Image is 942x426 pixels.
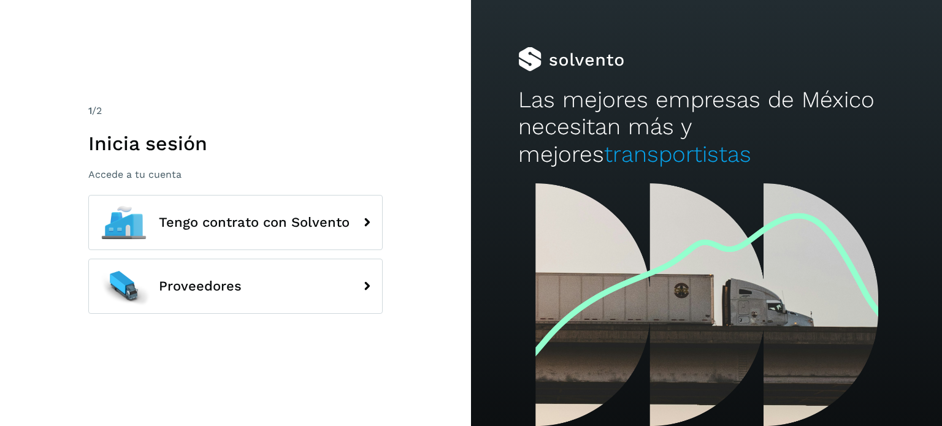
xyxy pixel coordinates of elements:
[604,141,751,167] span: transportistas
[88,105,92,116] span: 1
[88,104,383,118] div: /2
[159,279,242,294] span: Proveedores
[88,132,383,155] h1: Inicia sesión
[518,86,895,168] h2: Las mejores empresas de México necesitan más y mejores
[88,259,383,314] button: Proveedores
[88,169,383,180] p: Accede a tu cuenta
[159,215,350,230] span: Tengo contrato con Solvento
[88,195,383,250] button: Tengo contrato con Solvento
